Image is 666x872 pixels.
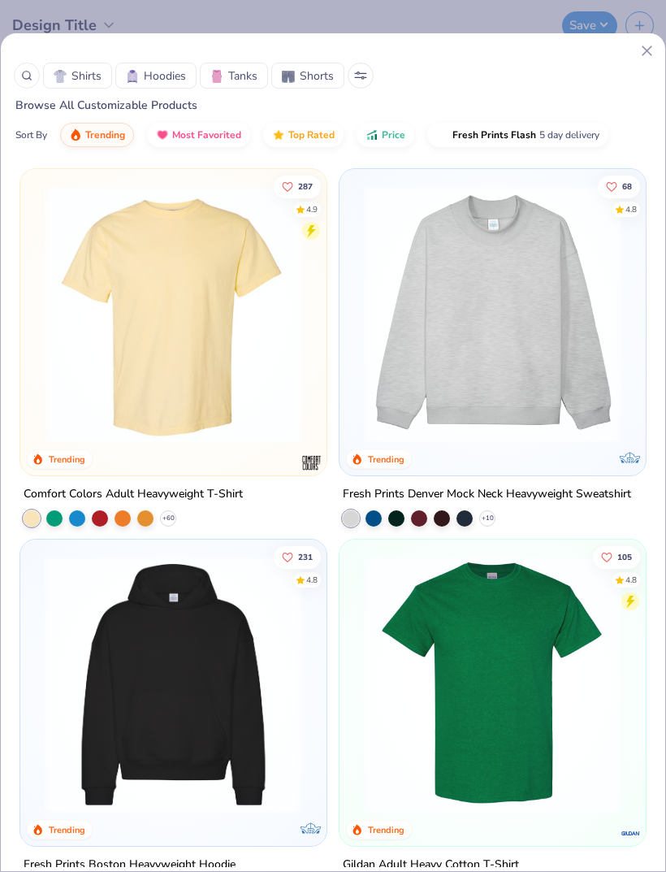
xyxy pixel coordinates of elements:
[43,63,112,89] button: ShirtsShirts
[306,204,318,216] div: 4.9
[622,183,632,191] span: 68
[539,126,599,145] span: 5 day delivery
[147,123,250,147] button: Most Favorited
[85,128,125,141] span: Trending
[272,128,285,141] img: TopRated.gif
[37,556,310,813] img: 91acfc32-fd48-4d6b-bdad-a4c1a30ac3fc
[271,63,344,89] button: ShortsShorts
[200,63,268,89] button: TanksTanks
[621,823,641,844] img: Gildan logo
[172,128,241,141] span: Most Favorited
[282,70,295,83] img: Shorts
[452,128,536,141] span: Fresh Prints Flash
[298,183,313,191] span: 287
[37,185,310,443] img: 029b8af0-80e6-406f-9fdc-fdf898547912
[71,67,102,85] span: Shirts
[356,185,629,443] img: f5d85501-0dbb-4ee4-b115-c08fa3845d83
[288,128,335,141] span: Top Rated
[593,546,640,569] button: Like
[156,128,169,141] img: most_fav.gif
[263,123,344,147] button: Top Rated
[15,128,47,142] div: Sort By
[298,553,313,562] span: 231
[144,67,186,85] span: Hoodies
[60,123,134,147] button: Trending
[617,553,632,562] span: 105
[1,98,197,113] span: Browse All Customizable Products
[69,128,82,141] img: trending.gif
[126,70,139,83] img: Hoodies
[300,67,334,85] span: Shorts
[348,63,374,89] button: Sort Popup Button
[162,514,175,523] span: + 60
[357,123,414,147] button: Price
[436,128,449,141] img: flash.gif
[24,484,243,505] div: Comfort Colors Adult Heavyweight T-Shirt
[427,123,608,147] button: Fresh Prints Flash5 day delivery
[54,70,67,83] img: Shirts
[382,128,405,141] span: Price
[625,204,637,216] div: 4.8
[301,453,322,473] img: Comfort Colors logo
[115,63,197,89] button: HoodiesHoodies
[274,546,321,569] button: Like
[343,484,631,505] div: Fresh Prints Denver Mock Neck Heavyweight Sweatshirt
[274,176,321,198] button: Like
[482,514,494,523] span: + 10
[306,575,318,587] div: 4.8
[598,176,640,198] button: Like
[210,70,223,83] img: Tanks
[356,556,629,813] img: db319196-8705-402d-8b46-62aaa07ed94f
[228,67,257,85] span: Tanks
[625,575,637,587] div: 4.8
